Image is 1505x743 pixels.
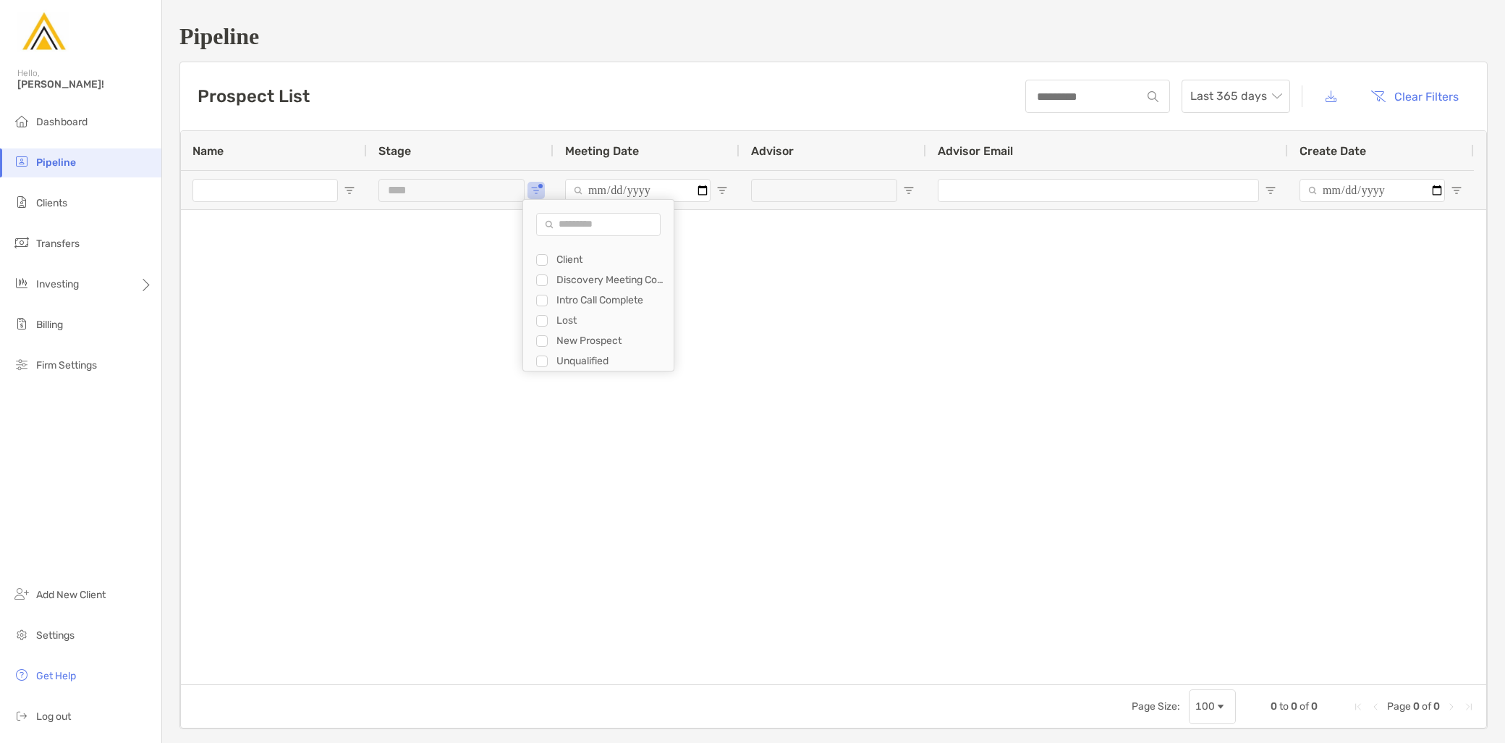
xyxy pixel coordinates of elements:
span: 0 [1311,700,1318,713]
img: settings icon [13,626,30,643]
img: dashboard icon [13,112,30,130]
button: Open Filter Menu [530,185,542,196]
span: 0 [1413,700,1420,713]
div: Next Page [1446,701,1457,713]
span: Investing [36,278,79,290]
img: get-help icon [13,666,30,684]
span: Meeting Date [565,144,639,158]
span: Add New Client [36,589,106,601]
img: investing icon [13,274,30,292]
input: Create Date Filter Input [1300,179,1445,202]
span: of [1422,700,1431,713]
div: Page Size [1189,689,1236,724]
span: Settings [36,629,75,642]
div: Unqualified [556,355,665,367]
span: of [1300,700,1309,713]
span: [PERSON_NAME]! [17,78,153,91]
img: transfers icon [13,234,30,251]
span: Page [1387,700,1411,713]
div: Client [556,253,665,266]
button: Open Filter Menu [1451,185,1462,196]
span: Transfers [36,238,80,250]
img: firm-settings icon [13,356,30,373]
div: Column Filter [522,199,674,371]
button: Open Filter Menu [1265,185,1276,196]
span: Log out [36,710,71,723]
button: Open Filter Menu [344,185,355,196]
div: Previous Page [1370,701,1381,713]
div: New Prospect [556,335,665,347]
div: 100 [1195,700,1215,713]
span: Create Date [1300,144,1366,158]
img: billing icon [13,315,30,332]
input: Advisor Email Filter Input [938,179,1259,202]
span: Firm Settings [36,359,97,371]
span: Get Help [36,670,76,682]
h3: Prospect List [198,86,310,106]
span: Clients [36,197,67,209]
button: Clear Filters [1360,80,1470,112]
div: Page Size: [1132,700,1180,713]
div: Intro Call Complete [556,294,665,306]
input: Meeting Date Filter Input [565,179,711,202]
div: Discovery Meeting Complete [556,274,665,286]
img: input icon [1148,91,1158,102]
h1: Pipeline [179,23,1488,50]
span: to [1279,700,1289,713]
div: Lost [556,314,665,327]
span: Name [192,144,224,158]
input: Search filter values [536,213,661,236]
img: pipeline icon [13,153,30,170]
div: First Page [1352,701,1364,713]
span: Pipeline [36,156,76,169]
button: Open Filter Menu [903,185,915,196]
span: 0 [1271,700,1277,713]
div: Last Page [1463,701,1475,713]
span: Last 365 days [1190,80,1281,112]
div: Filter List [523,230,674,371]
span: Dashboard [36,116,88,128]
button: Open Filter Menu [716,185,728,196]
img: logout icon [13,707,30,724]
img: clients icon [13,193,30,211]
span: Stage [378,144,411,158]
span: 0 [1433,700,1440,713]
img: add_new_client icon [13,585,30,603]
span: Billing [36,319,63,331]
span: Advisor Email [938,144,1013,158]
span: Advisor [751,144,794,158]
img: Zoe Logo [17,6,69,58]
span: 0 [1291,700,1297,713]
input: Name Filter Input [192,179,338,202]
